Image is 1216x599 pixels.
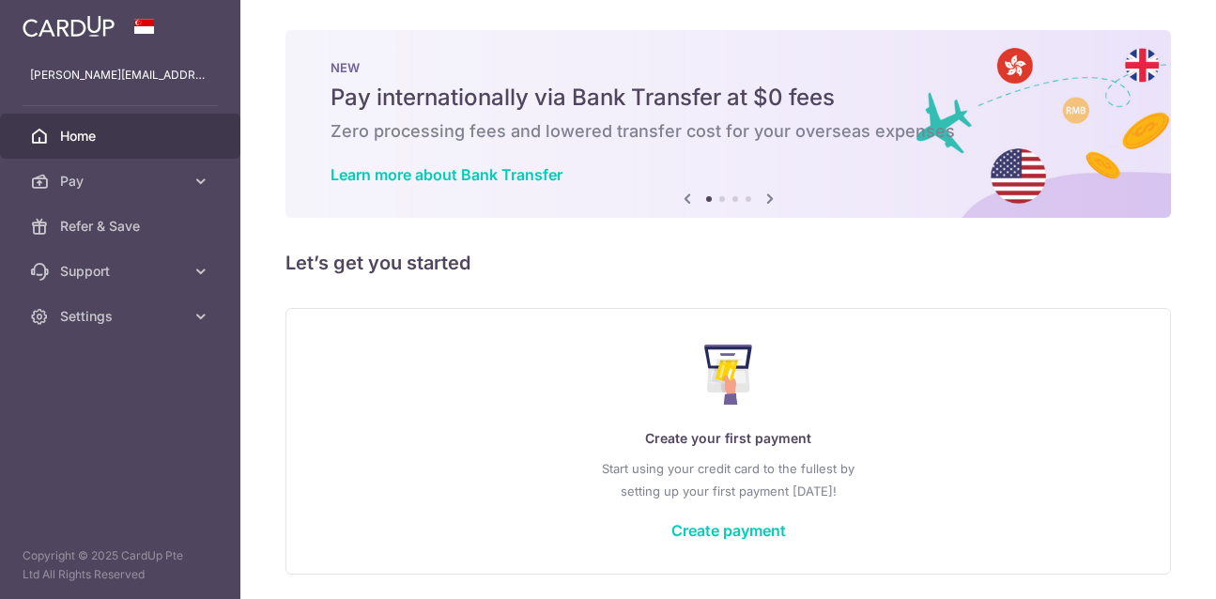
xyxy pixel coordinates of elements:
[324,427,1132,450] p: Create your first payment
[331,165,562,184] a: Learn more about Bank Transfer
[30,66,210,84] p: [PERSON_NAME][EMAIL_ADDRESS][PERSON_NAME][DOMAIN_NAME]
[331,83,1126,113] h5: Pay internationally via Bank Transfer at $0 fees
[331,120,1126,143] h6: Zero processing fees and lowered transfer cost for your overseas expenses
[671,521,786,540] a: Create payment
[704,345,752,405] img: Make Payment
[60,262,184,281] span: Support
[331,60,1126,75] p: NEW
[285,248,1171,278] h5: Let’s get you started
[60,307,184,326] span: Settings
[324,457,1132,502] p: Start using your credit card to the fullest by setting up your first payment [DATE]!
[60,217,184,236] span: Refer & Save
[60,172,184,191] span: Pay
[23,15,115,38] img: CardUp
[285,30,1171,218] img: Bank transfer banner
[60,127,184,146] span: Home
